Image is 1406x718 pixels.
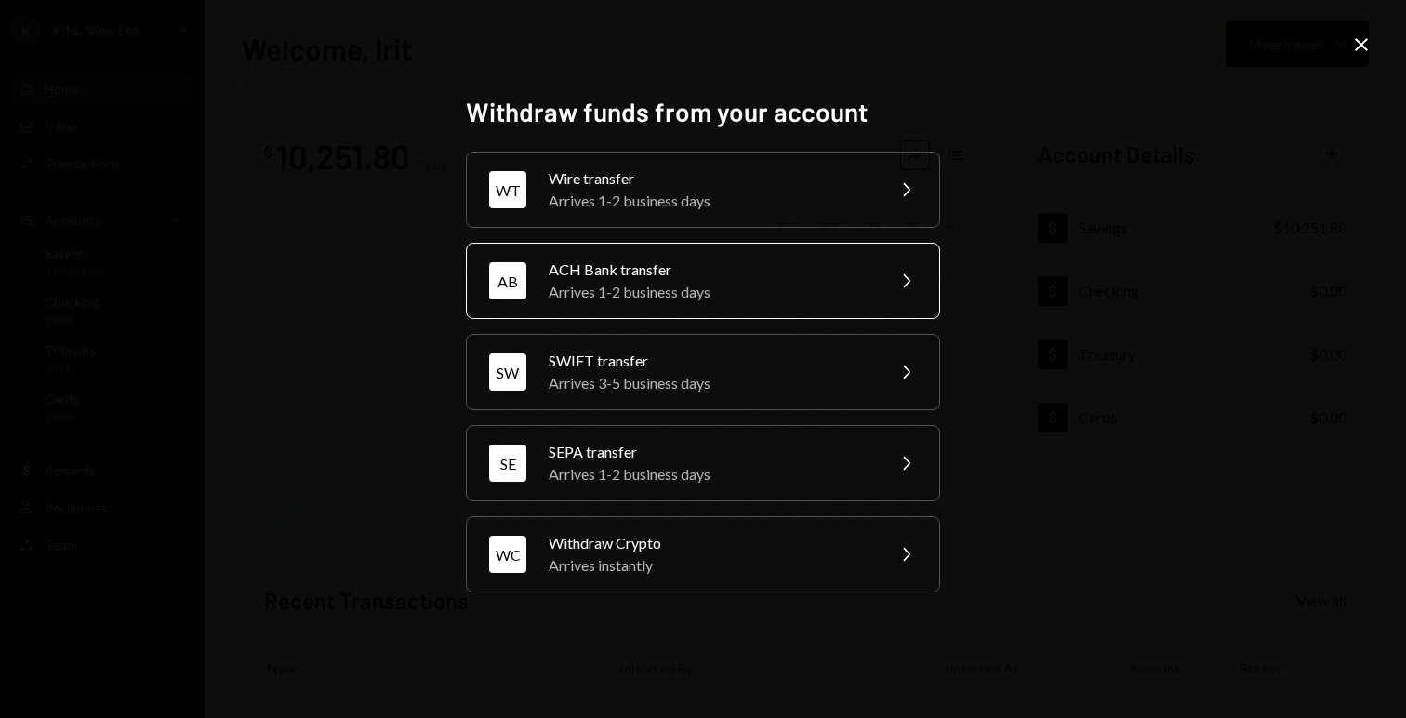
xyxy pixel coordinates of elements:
[489,171,526,208] div: WT
[549,532,872,554] div: Withdraw Crypto
[549,190,872,212] div: Arrives 1-2 business days
[489,262,526,299] div: AB
[549,281,872,303] div: Arrives 1-2 business days
[489,536,526,573] div: WC
[549,554,872,577] div: Arrives instantly
[466,334,940,410] button: SWSWIFT transferArrives 3-5 business days
[549,350,872,372] div: SWIFT transfer
[549,463,872,485] div: Arrives 1-2 business days
[489,445,526,482] div: SE
[466,152,940,228] button: WTWire transferArrives 1-2 business days
[549,167,872,190] div: Wire transfer
[466,516,940,592] button: WCWithdraw CryptoArrives instantly
[489,353,526,391] div: SW
[549,441,872,463] div: SEPA transfer
[466,94,940,130] h2: Withdraw funds from your account
[549,372,872,394] div: Arrives 3-5 business days
[466,425,940,501] button: SESEPA transferArrives 1-2 business days
[549,259,872,281] div: ACH Bank transfer
[466,243,940,319] button: ABACH Bank transferArrives 1-2 business days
